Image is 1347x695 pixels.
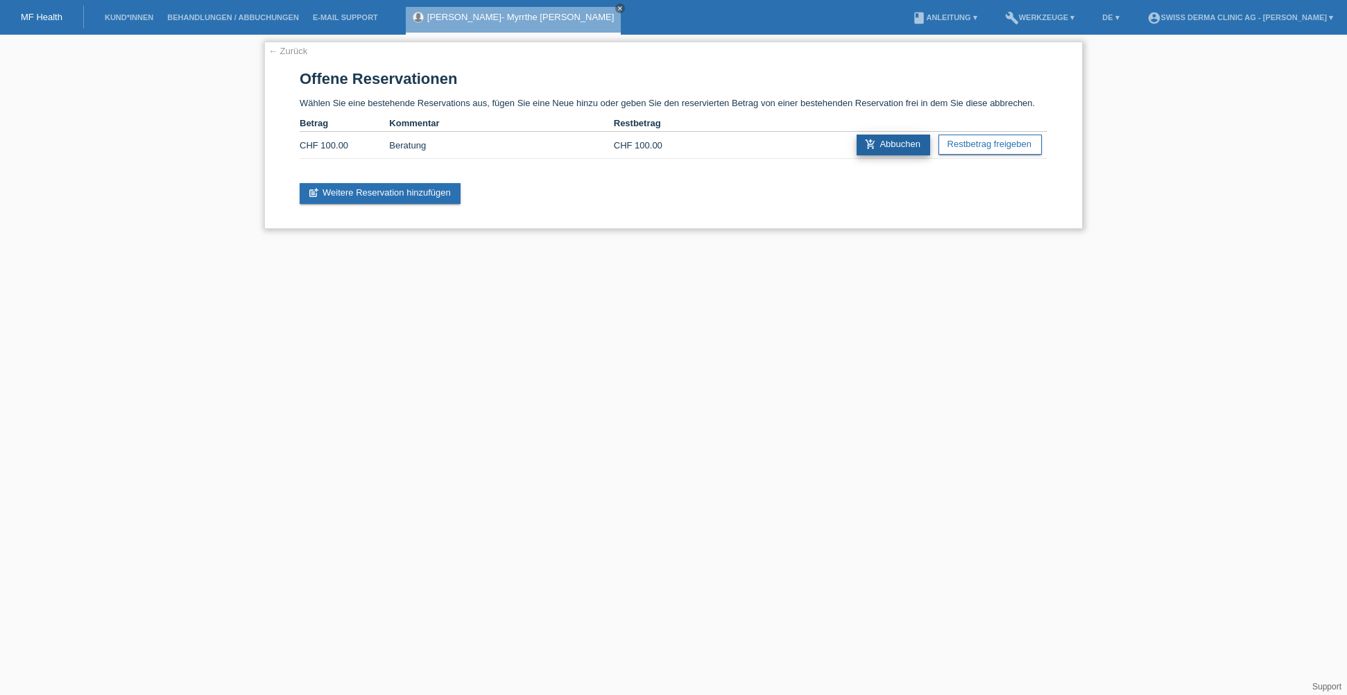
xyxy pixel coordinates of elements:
[300,115,389,132] th: Betrag
[268,46,307,56] a: ← Zurück
[300,183,461,204] a: post_addWeitere Reservation hinzufügen
[614,132,703,159] td: CHF 100.00
[264,42,1083,229] div: Wählen Sie eine bestehende Reservations aus, fügen Sie eine Neue hinzu oder geben Sie den reservi...
[938,135,1042,155] a: Restbetrag freigeben
[300,132,389,159] td: CHF 100.00
[1005,11,1019,25] i: build
[1140,13,1340,22] a: account_circleSwiss Derma Clinic AG - [PERSON_NAME] ▾
[427,12,614,22] a: [PERSON_NAME]- Myrrthe [PERSON_NAME]
[857,135,930,155] a: add_shopping_cartAbbuchen
[389,115,613,132] th: Kommentar
[306,13,385,22] a: E-Mail Support
[905,13,984,22] a: bookAnleitung ▾
[614,115,703,132] th: Restbetrag
[1147,11,1161,25] i: account_circle
[1095,13,1126,22] a: DE ▾
[617,5,624,12] i: close
[865,139,876,150] i: add_shopping_cart
[308,187,319,198] i: post_add
[912,11,926,25] i: book
[300,70,1047,87] h1: Offene Reservationen
[389,132,613,159] td: Beratung
[98,13,160,22] a: Kund*innen
[1312,682,1341,692] a: Support
[998,13,1082,22] a: buildWerkzeuge ▾
[160,13,306,22] a: Behandlungen / Abbuchungen
[615,3,625,13] a: close
[21,12,62,22] a: MF Health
